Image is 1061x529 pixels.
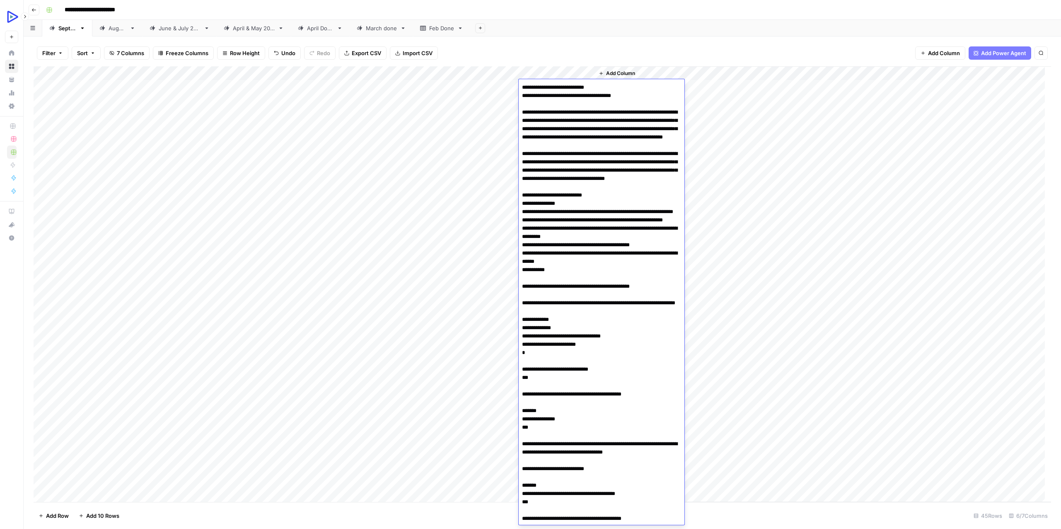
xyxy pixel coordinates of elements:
div: Feb Done [429,24,454,32]
button: Add Power Agent [969,46,1031,60]
span: Row Height [230,49,260,57]
a: Settings [5,99,18,113]
img: OpenReplay Logo [5,10,20,24]
button: Add 10 Rows [74,509,124,522]
a: Home [5,46,18,60]
button: Add Column [595,68,638,79]
span: 7 Columns [117,49,144,57]
div: [DATE] & [DATE] [233,24,275,32]
a: Usage [5,86,18,99]
a: Feb Done [413,20,470,36]
div: [DATE] [109,24,126,32]
button: Workspace: OpenReplay [5,7,18,27]
span: Add 10 Rows [86,512,119,520]
div: March done [366,24,397,32]
a: Your Data [5,73,18,86]
button: Add Row [34,509,74,522]
span: Freeze Columns [166,49,208,57]
button: Freeze Columns [153,46,214,60]
div: April Done [307,24,334,32]
a: April Done [291,20,350,36]
button: Undo [268,46,301,60]
span: Export CSV [352,49,381,57]
button: 7 Columns [104,46,150,60]
a: March done [350,20,413,36]
span: Sort [77,49,88,57]
button: Export CSV [339,46,387,60]
a: [DATE] [42,20,92,36]
a: AirOps Academy [5,205,18,218]
span: Add Column [606,70,635,77]
span: Undo [281,49,295,57]
button: What's new? [5,218,18,231]
a: [DATE] & [DATE] [143,20,217,36]
span: Add Power Agent [981,49,1026,57]
span: Add Column [928,49,960,57]
span: Import CSV [403,49,433,57]
a: [DATE] [92,20,143,36]
div: [DATE] [58,24,76,32]
button: Row Height [217,46,265,60]
button: Import CSV [390,46,438,60]
div: 45 Rows [970,509,1005,522]
span: Redo [317,49,330,57]
span: Add Row [46,512,69,520]
button: Redo [304,46,336,60]
button: Sort [72,46,101,60]
button: Filter [37,46,68,60]
div: 6/7 Columns [1005,509,1051,522]
div: [DATE] & [DATE] [159,24,201,32]
a: Browse [5,60,18,73]
a: [DATE] & [DATE] [217,20,291,36]
button: Add Column [915,46,965,60]
button: Help + Support [5,231,18,245]
span: Filter [42,49,56,57]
